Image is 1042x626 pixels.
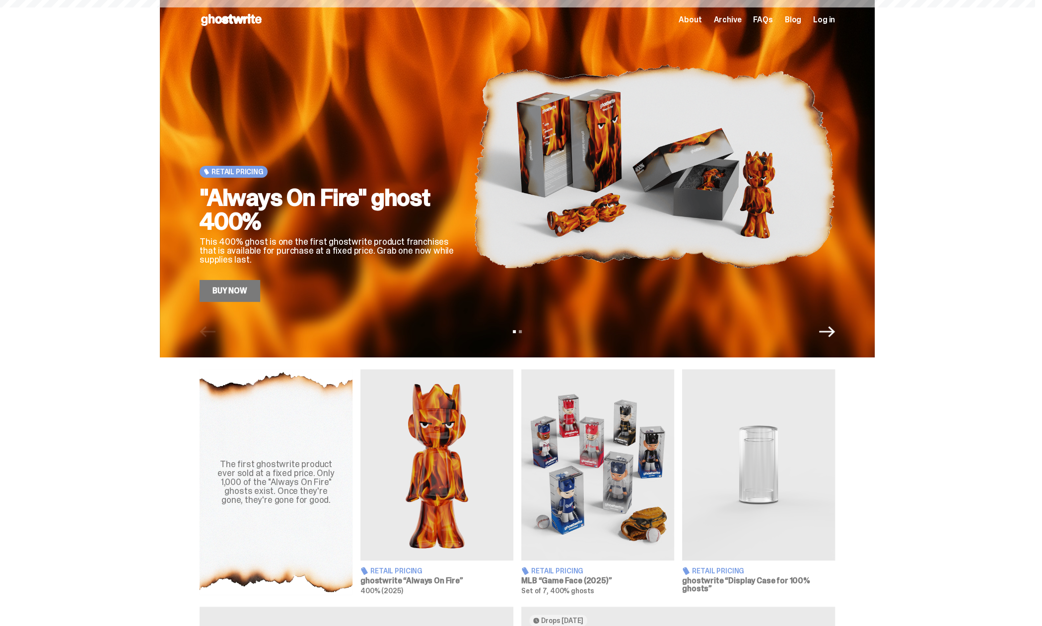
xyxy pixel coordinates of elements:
[682,369,835,595] a: Display Case for 100% ghosts Retail Pricing
[474,31,835,302] img: "Always On Fire" ghost 400%
[519,330,522,333] button: View slide 2
[753,16,772,24] a: FAQs
[200,186,458,233] h2: "Always On Fire" ghost 400%
[813,16,835,24] a: Log in
[521,586,594,595] span: Set of 7, 400% ghosts
[785,16,801,24] a: Blog
[521,369,674,595] a: Game Face (2025) Retail Pricing
[360,369,513,560] img: Always On Fire
[521,577,674,585] h3: MLB “Game Face (2025)”
[360,577,513,585] h3: ghostwrite “Always On Fire”
[682,577,835,593] h3: ghostwrite “Display Case for 100% ghosts”
[531,567,583,574] span: Retail Pricing
[692,567,744,574] span: Retail Pricing
[211,460,341,504] div: The first ghostwrite product ever sold at a fixed price. Only 1,000 of the "Always On Fire" ghost...
[679,16,701,24] a: About
[200,280,260,302] a: Buy Now
[513,330,516,333] button: View slide 1
[819,324,835,340] button: Next
[360,586,403,595] span: 400% (2025)
[360,369,513,595] a: Always On Fire Retail Pricing
[682,369,835,560] img: Display Case for 100% ghosts
[211,168,264,176] span: Retail Pricing
[713,16,741,24] a: Archive
[200,237,458,264] p: This 400% ghost is one the first ghostwrite product franchises that is available for purchase at ...
[521,369,674,560] img: Game Face (2025)
[541,617,583,625] span: Drops [DATE]
[370,567,422,574] span: Retail Pricing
